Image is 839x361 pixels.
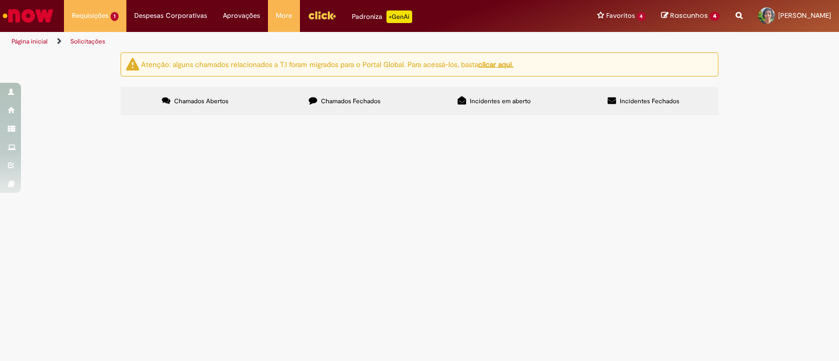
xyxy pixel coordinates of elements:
span: [PERSON_NAME] [778,11,831,20]
a: Página inicial [12,37,48,46]
a: Rascunhos [661,11,720,21]
img: click_logo_yellow_360x200.png [308,7,336,23]
ng-bind-html: Atenção: alguns chamados relacionados a T.I foram migrados para o Portal Global. Para acessá-los,... [141,59,513,69]
span: 1 [111,12,119,21]
span: More [276,10,292,21]
img: ServiceNow [1,5,55,26]
span: Favoritos [606,10,635,21]
div: Padroniza [352,10,412,23]
p: +GenAi [386,10,412,23]
span: Despesas Corporativas [134,10,207,21]
span: Rascunhos [670,10,708,20]
span: Chamados Fechados [321,97,381,105]
span: 4 [709,12,720,21]
span: Chamados Abertos [174,97,229,105]
ul: Trilhas de página [8,32,552,51]
a: Solicitações [70,37,105,46]
span: Requisições [72,10,109,21]
span: Incidentes em aberto [470,97,531,105]
span: 4 [637,12,646,21]
span: Incidentes Fechados [620,97,680,105]
a: clicar aqui. [478,59,513,69]
span: Aprovações [223,10,260,21]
